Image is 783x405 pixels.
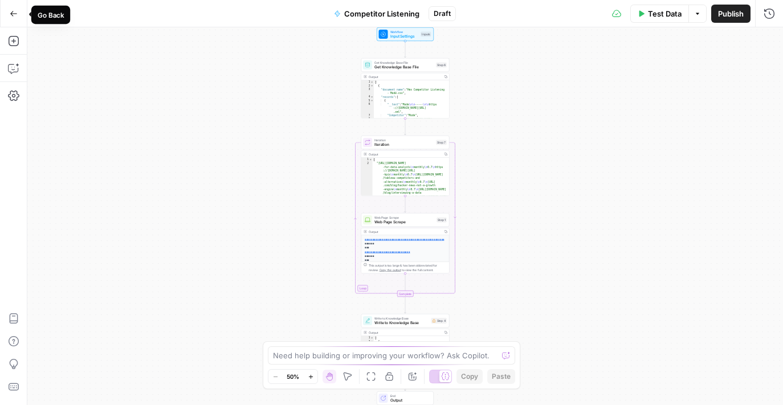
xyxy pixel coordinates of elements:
span: Web Page Scrape [374,219,434,225]
span: Workflow [390,30,419,34]
div: LoopIterationIterationStep 7Output[ "[URL][DOMAIN_NAME] -for-data-analysts\nmonthly\n0.7\nhttps :... [361,136,450,196]
span: Iteration [374,138,434,142]
g: Edge from step_6 to step_7 [405,118,406,135]
span: Competitor Listening [344,8,419,19]
span: Copy the output [380,268,401,272]
span: Output [390,398,429,403]
span: Web Page Scrape [374,215,434,220]
span: Input Settings [390,34,419,39]
span: Paste [492,371,511,382]
span: Toggle code folding, rows 1 through 3 [369,158,373,162]
g: Edge from step_4 to end [405,374,406,391]
span: Iteration [374,142,434,148]
div: Complete [397,291,414,297]
span: Write to Knowledge Base [374,320,429,326]
g: Edge from step_7-iteration-end to step_4 [405,297,406,313]
div: 2 [361,84,374,88]
div: Output [369,75,441,79]
div: Step 4 [431,318,447,324]
span: Copy [461,371,478,382]
span: Get Knowledge Base File [374,60,434,65]
button: Competitor Listening [327,5,426,23]
div: Output [369,230,441,234]
div: Step 7 [436,140,447,145]
span: Toggle code folding, rows 5 through 9 [370,99,374,103]
div: Step 6 [436,63,447,68]
div: 4 [361,95,374,99]
div: Inputs [421,32,431,37]
div: 1 [361,158,373,162]
div: Write to Knowledge BaseWrite to Knowledge BaseStep 4Output[ { "metadata":{ "__languages":[ "eng" ... [361,314,450,374]
g: Edge from start to step_6 [405,41,406,58]
div: EndOutput [361,391,450,405]
div: 1 [361,80,374,84]
span: Publish [718,8,744,19]
div: 5 [361,99,374,103]
div: Output [369,152,441,157]
g: Edge from step_7 to step_1 [405,196,406,212]
div: Get Knowledge Base FileGet Knowledge Base FileStep 6Output[ { "document_name":"Hex Competitor Lis... [361,58,450,118]
span: Toggle code folding, rows 1 through 17 [370,80,374,84]
span: 50% [287,372,299,381]
span: Toggle code folding, rows 1 through 13 [370,336,374,340]
div: This output is too large & has been abbreviated for review. to view the full content. [369,263,447,272]
div: Output [369,330,441,335]
span: Test Data [648,8,682,19]
div: Complete [361,291,450,297]
div: 1 [361,336,374,340]
span: Get Knowledge Base File [374,64,434,70]
button: Test Data [630,5,688,23]
span: Toggle code folding, rows 2 through 16 [370,84,374,88]
span: End [390,394,429,398]
div: Step 1 [437,218,447,223]
span: Toggle code folding, rows 4 through 15 [370,95,374,99]
span: Write to Knowledge Base [374,316,429,321]
div: 8 [361,117,374,125]
div: WorkflowInput SettingsInputs [361,27,450,41]
div: 7 [361,114,374,118]
div: 2 [361,340,374,344]
span: Draft [434,9,451,19]
button: Paste [487,369,515,384]
div: 3 [361,88,374,95]
div: 6 [361,103,374,114]
button: Publish [711,5,751,23]
button: Copy [456,369,483,384]
span: Toggle code folding, rows 2 through 12 [370,340,374,344]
